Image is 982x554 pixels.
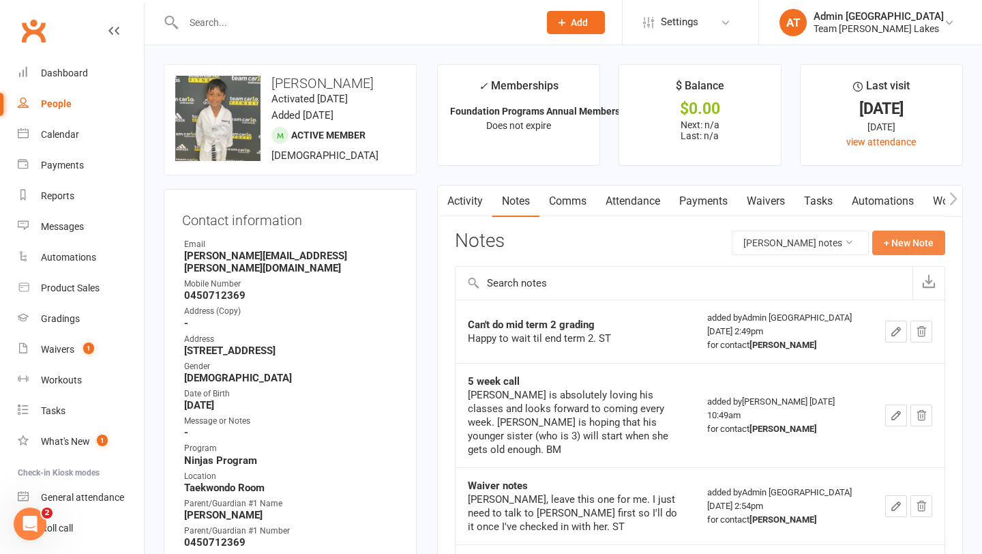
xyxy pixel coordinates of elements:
iframe: Intercom live chat [14,508,46,540]
a: Payments [18,150,144,181]
div: added by [PERSON_NAME] [DATE] 10:49am [707,395,861,436]
div: Payments [41,160,84,171]
div: Memberships [479,77,559,102]
strong: [DEMOGRAPHIC_DATA] [184,372,398,384]
time: Added [DATE] [271,109,333,121]
div: What's New [41,436,90,447]
strong: - [184,426,398,439]
strong: Ninjas Program [184,454,398,467]
div: for contact [707,338,861,352]
a: Waivers [737,186,794,217]
a: Calendar [18,119,144,150]
span: 1 [83,342,94,354]
a: Activity [438,186,492,217]
span: Does not expire [486,120,551,131]
button: Add [547,11,605,34]
span: Active member [291,130,366,141]
div: Last visit [853,77,910,102]
div: Program [184,442,398,455]
button: [PERSON_NAME] notes [732,231,869,255]
a: Comms [539,186,596,217]
span: [DEMOGRAPHIC_DATA] [271,149,378,162]
strong: [PERSON_NAME] [749,340,817,350]
div: Address (Copy) [184,305,398,318]
input: Search... [179,13,529,32]
a: Workouts [18,365,144,396]
span: Settings [661,7,698,38]
div: Date of Birth [184,388,398,400]
div: added by Admin [GEOGRAPHIC_DATA] [DATE] 2:54pm [707,486,861,527]
span: Add [571,17,588,28]
strong: Waiver notes [468,480,528,492]
strong: Can't do mid term 2 grading [468,319,595,331]
a: General attendance kiosk mode [18,482,144,513]
strong: [PERSON_NAME][EMAIL_ADDRESS][PERSON_NAME][DOMAIN_NAME] [184,250,398,274]
p: Next: n/a Last: n/a [631,119,769,141]
div: Happy to wait til end term 2. ST [468,332,683,345]
a: Payments [670,186,737,217]
div: $0.00 [631,102,769,116]
div: General attendance [41,492,124,503]
h3: [PERSON_NAME] [175,76,405,91]
div: Waivers [41,344,74,355]
div: AT [779,9,807,36]
div: Email [184,238,398,251]
strong: [PERSON_NAME] [184,509,398,521]
div: Roll call [41,523,73,534]
a: Dashboard [18,58,144,89]
span: 1 [97,435,108,446]
h3: Contact information [182,207,398,228]
strong: [PERSON_NAME] [749,514,817,525]
button: + New Note [872,231,945,255]
strong: Foundation Programs Annual Membership (1 x... [450,106,659,117]
a: What's New1 [18,426,144,457]
div: Automations [41,252,96,263]
div: [PERSON_NAME] is absolutely loving his classes and looks forward to coming every week. [PERSON_NA... [468,388,683,456]
a: People [18,89,144,119]
a: Product Sales [18,273,144,304]
a: Gradings [18,304,144,334]
strong: 0450712369 [184,289,398,302]
a: Reports [18,181,144,212]
div: Dashboard [41,68,88,78]
a: Clubworx [16,14,50,48]
img: image1749869950.png [175,76,261,161]
div: Gender [184,360,398,373]
strong: Taekwondo Room [184,482,398,494]
div: Tasks [41,405,65,416]
div: for contact [707,513,861,527]
strong: - [184,317,398,330]
a: Tasks [18,396,144,426]
a: Waivers 1 [18,334,144,365]
div: Reports [41,190,74,201]
strong: [STREET_ADDRESS] [184,345,398,357]
a: Attendance [596,186,670,217]
div: for contact [707,422,861,436]
div: [DATE] [813,102,950,116]
a: Tasks [794,186,842,217]
div: Gradings [41,313,80,324]
h3: Notes [455,231,505,255]
div: Parent/Guardian #1 Number [184,525,398,538]
div: Mobile Number [184,278,398,291]
div: People [41,98,72,109]
time: Activated [DATE] [271,93,348,105]
a: Automations [842,186,923,217]
div: Team [PERSON_NAME] Lakes [814,23,944,35]
div: $ Balance [676,77,724,102]
a: Notes [492,186,539,217]
strong: 0450712369 [184,536,398,549]
div: Message or Notes [184,415,398,428]
div: Parent/Guardian #1 Name [184,497,398,510]
div: [PERSON_NAME], leave this one for me. I just need to talk to [PERSON_NAME] first so I'll do it on... [468,493,683,534]
a: Roll call [18,513,144,544]
div: Calendar [41,129,79,140]
span: 2 [42,508,53,519]
a: Automations [18,242,144,273]
a: view attendance [846,136,916,147]
div: Workouts [41,375,82,385]
div: Address [184,333,398,346]
input: Search notes [456,267,912,300]
div: [DATE] [813,119,950,134]
div: Messages [41,221,84,232]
